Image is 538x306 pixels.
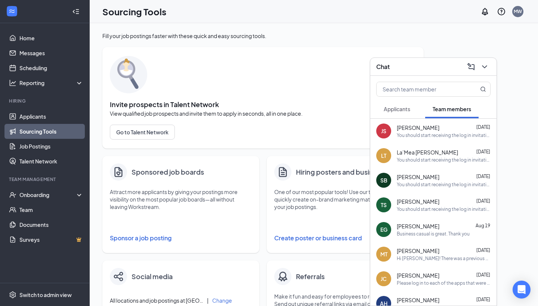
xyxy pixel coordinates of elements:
[9,191,16,199] svg: UserCheck
[476,272,490,278] span: [DATE]
[9,98,82,104] div: Hiring
[514,8,522,15] div: MW
[476,223,490,228] span: Aug 19
[479,61,491,73] button: ChevronDown
[476,198,490,204] span: [DATE]
[476,247,490,253] span: [DATE]
[397,132,491,138] div: You should start receiving the log in invitations for the apps you downloaded. Please be sure to ...
[19,79,84,87] div: Reporting
[19,60,83,75] a: Scheduling
[397,231,470,237] div: Business casual is great. Thank you
[397,198,439,205] span: [PERSON_NAME]
[476,124,490,130] span: [DATE]
[376,63,390,71] h3: Chat
[397,222,439,230] span: [PERSON_NAME]
[397,149,458,156] span: La’Mea [PERSON_NAME]
[114,272,123,281] img: share
[274,188,416,210] p: One of our most popular tools! Use our templates to quickly create on-brand marketing materials t...
[397,272,439,279] span: [PERSON_NAME]
[381,275,387,282] div: JC
[19,46,83,60] a: Messages
[397,296,439,304] span: [PERSON_NAME]
[397,255,491,262] div: Hi [PERSON_NAME]! There was a previous message about orientation being tonight from 4-8pm. Are yo...
[397,173,439,181] span: [PERSON_NAME]
[110,110,416,117] span: View qualified job prospects and invite them to apply in seconds, all in one place.
[480,86,486,92] svg: MagnifyingGlass
[397,157,491,163] div: You should start receiving the log in invitations for the apps you downloaded. Please be sure to ...
[9,79,16,87] svg: Analysis
[397,247,439,255] span: [PERSON_NAME]
[110,297,203,304] span: All locations and job postings at [GEOGRAPHIC_DATA]-fil-A
[19,154,83,169] a: Talent Network
[19,139,83,154] a: Job Postings
[476,149,490,154] span: [DATE]
[381,201,387,209] div: TS
[207,296,208,305] div: |
[513,281,531,299] div: Open Intercom Messenger
[377,82,465,96] input: Search team member
[397,181,491,188] div: You should start receiving the log in invitations for the apps you downloaded. Please be sure to ...
[110,101,416,108] span: Invite prospects in Talent Network
[397,280,491,286] div: Please log in to each of the apps that were listed in the orientation section of onboarding. Plea...
[102,5,166,18] h1: Sourcing Tools
[465,61,477,73] button: ComposeMessage
[380,250,387,258] div: MT
[277,166,289,178] svg: Document
[384,106,410,112] span: Applicants
[19,232,83,247] a: SurveysCrown
[19,202,83,217] a: Team
[296,167,403,177] h4: Hiring posters and business cards
[381,152,386,159] div: LT
[19,217,83,232] a: Documents
[9,291,16,299] svg: Settings
[72,8,80,15] svg: Collapse
[19,31,83,46] a: Home
[110,125,175,140] button: Go to Talent Network
[277,271,289,282] img: badge
[480,62,489,71] svg: ChevronDown
[19,291,72,299] div: Switch to admin view
[397,206,491,212] div: You should start receiving the log in invitations for the apps you downloaded. Please be sure to ...
[8,7,16,15] svg: WorkstreamLogo
[480,7,489,16] svg: Notifications
[102,32,424,40] div: Fill your job postings faster with these quick and easy sourcing tools.
[296,271,325,282] h4: Referrals
[476,297,490,302] span: [DATE]
[19,109,83,124] a: Applicants
[110,188,252,210] p: Attract more applicants by giving your postings more visibility on the most popular job boards—al...
[274,231,416,246] button: Create poster or business card
[381,127,386,135] div: JS
[19,124,83,139] a: Sourcing Tools
[19,191,77,199] div: Onboarding
[9,176,82,182] div: Team Management
[112,166,124,178] img: clipboard
[467,62,476,71] svg: ComposeMessage
[110,231,252,246] button: Sponsor a job posting
[132,271,173,282] h4: Social media
[132,167,204,177] h4: Sponsored job boards
[380,226,387,233] div: EG
[433,106,471,112] span: Team members
[380,177,387,184] div: SB
[212,298,232,303] button: Change
[497,7,506,16] svg: QuestionInfo
[110,125,416,140] a: Go to Talent Network
[110,56,147,93] img: sourcing-tools
[397,124,439,131] span: [PERSON_NAME]
[476,174,490,179] span: [DATE]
